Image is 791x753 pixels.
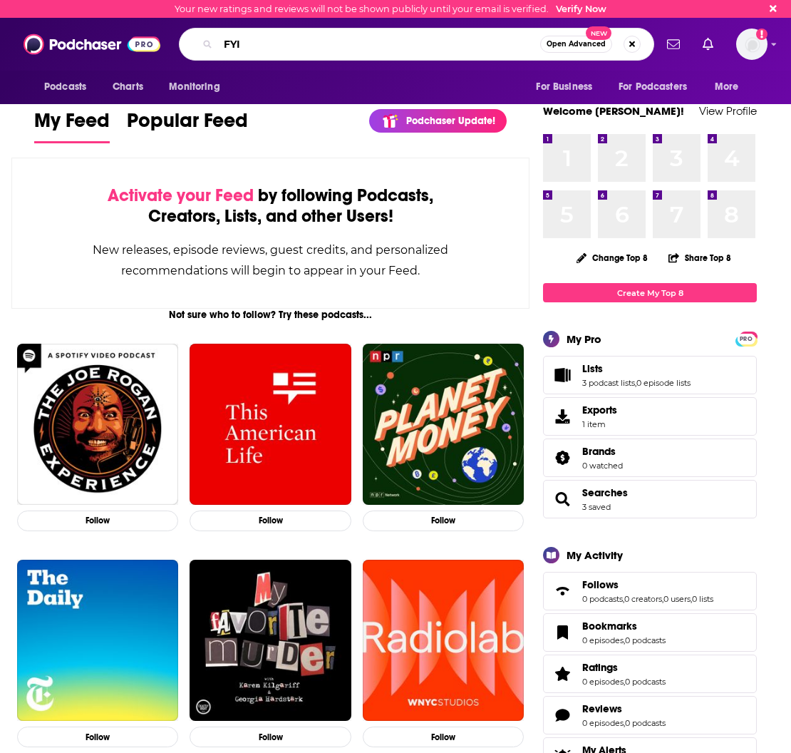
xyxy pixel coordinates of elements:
[543,480,757,518] span: Searches
[548,623,577,642] a: Bookmarks
[635,378,636,388] span: ,
[406,115,495,127] p: Podchaser Update!
[548,581,577,601] a: Follows
[543,613,757,652] span: Bookmarks
[582,378,635,388] a: 3 podcast lists
[11,309,529,321] div: Not sure who to follow? Try these podcasts...
[83,240,457,281] div: New releases, episode reviews, guest credits, and personalized recommendations will begin to appe...
[582,578,713,591] a: Follows
[543,572,757,610] span: Follows
[567,548,623,562] div: My Activity
[736,29,767,60] button: Show profile menu
[556,4,606,14] a: Verify Now
[609,73,708,101] button: open menu
[190,560,351,721] img: My Favorite Murder with Karen Kilgariff and Georgia Hardstark
[582,661,618,674] span: Ratings
[363,560,524,721] img: Radiolab
[705,73,757,101] button: open menu
[625,718,666,728] a: 0 podcasts
[582,461,623,471] a: 0 watched
[17,727,178,747] button: Follow
[543,397,757,436] a: Exports
[543,104,684,118] a: Welcome [PERSON_NAME]!
[582,445,623,458] a: Brands
[159,73,238,101] button: open menu
[736,29,767,60] img: User Profile
[568,249,656,267] button: Change Top 8
[624,635,625,645] span: ,
[190,727,351,747] button: Follow
[547,41,606,48] span: Open Advanced
[662,594,663,604] span: ,
[582,404,617,416] span: Exports
[218,33,540,56] input: Search podcasts, credits, & more...
[190,344,351,505] img: This American Life
[582,702,622,715] span: Reviews
[543,696,757,734] span: Reviews
[363,344,524,505] a: Planet Money
[582,677,624,687] a: 0 episodes
[169,77,219,97] span: Monitoring
[624,677,625,687] span: ,
[83,185,457,227] div: by following Podcasts, Creators, Lists, and other Users!
[548,489,577,509] a: Searches
[582,620,637,632] span: Bookmarks
[108,185,254,206] span: Activate your Feed
[44,77,86,97] span: Podcasts
[619,77,687,97] span: For Podcasters
[34,73,105,101] button: open menu
[699,104,757,118] a: View Profile
[543,439,757,477] span: Brands
[582,635,624,645] a: 0 episodes
[548,664,577,684] a: Ratings
[363,727,524,747] button: Follow
[582,502,611,512] a: 3 saved
[548,448,577,468] a: Brands
[582,661,666,674] a: Ratings
[548,365,577,385] a: Lists
[582,486,628,499] a: Searches
[17,344,178,505] img: The Joe Rogan Experience
[661,32,686,56] a: Show notifications dropdown
[663,594,691,604] a: 0 users
[543,283,757,302] a: Create My Top 8
[582,419,617,429] span: 1 item
[582,718,624,728] a: 0 episodes
[548,406,577,426] span: Exports
[715,77,739,97] span: More
[103,73,152,101] a: Charts
[697,32,719,56] a: Show notifications dropdown
[625,635,666,645] a: 0 podcasts
[692,594,713,604] a: 0 lists
[543,356,757,394] span: Lists
[536,77,592,97] span: For Business
[582,445,616,458] span: Brands
[175,4,606,14] div: Your new ratings and reviews will not be shown publicly until your email is verified.
[636,378,691,388] a: 0 episode lists
[127,108,248,143] a: Popular Feed
[582,620,666,632] a: Bookmarks
[540,36,612,53] button: Open AdvancedNew
[548,705,577,725] a: Reviews
[738,334,755,344] span: PRO
[34,108,110,141] span: My Feed
[113,77,143,97] span: Charts
[582,362,603,375] span: Lists
[582,578,619,591] span: Follows
[586,26,611,40] span: New
[756,29,767,40] svg: Email not verified
[24,31,160,58] img: Podchaser - Follow, Share and Rate Podcasts
[526,73,610,101] button: open menu
[691,594,692,604] span: ,
[190,511,351,531] button: Follow
[624,718,625,728] span: ,
[17,560,178,721] img: The Daily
